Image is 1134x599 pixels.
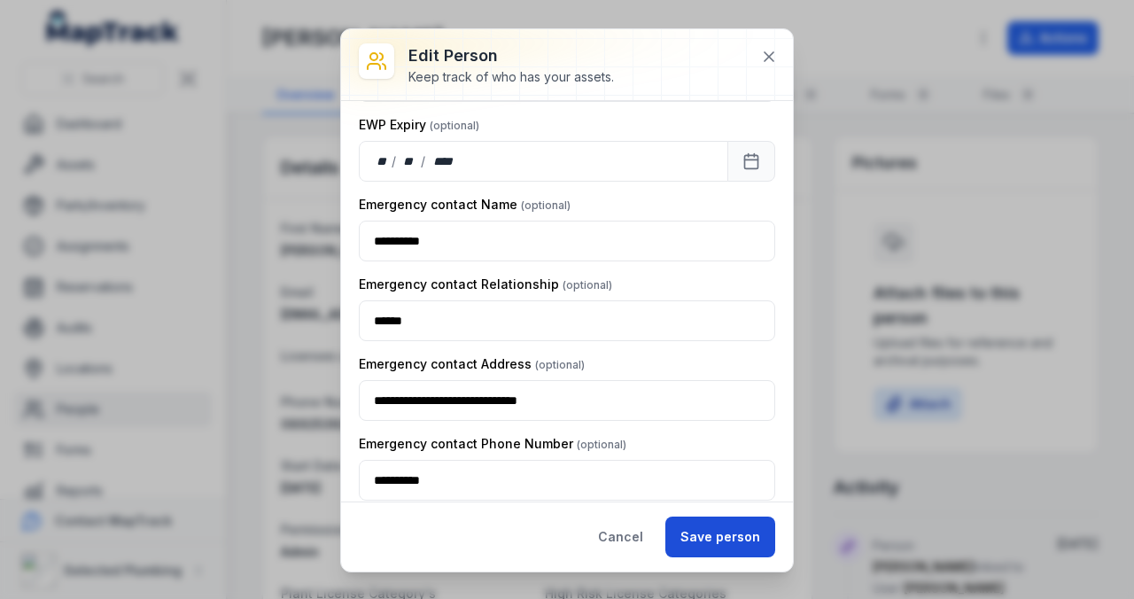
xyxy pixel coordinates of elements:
button: Save person [665,517,775,557]
button: Calendar [727,141,775,182]
label: Emergency contact Name [359,196,571,214]
button: Cancel [583,517,658,557]
div: / [392,152,398,170]
label: Emergency contact Address [359,355,585,373]
label: Emergency contact Relationship [359,276,612,293]
div: month, [398,152,422,170]
div: day, [374,152,392,170]
label: EWP Expiry [359,116,479,134]
label: Emergency contact Phone Number [359,435,626,453]
div: year, [427,152,460,170]
h3: Edit person [408,43,614,68]
div: Keep track of who has your assets. [408,68,614,86]
div: / [421,152,427,170]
